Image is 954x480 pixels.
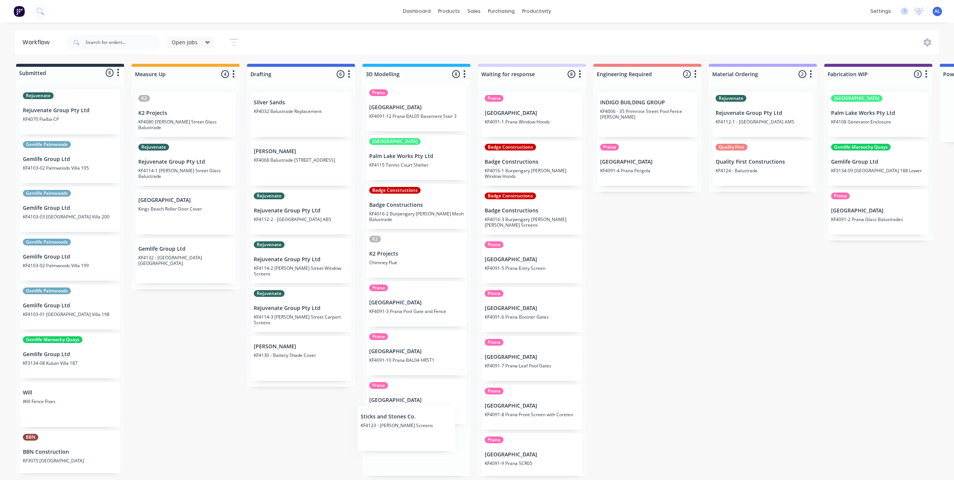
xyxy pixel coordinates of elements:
div: products [434,6,464,17]
input: Enter column name… [597,70,671,78]
a: dashboard [399,6,434,17]
span: Open Jobs [172,38,198,46]
input: Enter column name… [366,70,440,78]
input: Enter column name… [250,70,324,78]
span: 8 [568,70,575,78]
div: Workflow [22,38,53,47]
div: sales [464,6,484,17]
div: settings [867,6,895,17]
input: Enter column name… [135,70,209,78]
span: 6 [337,70,344,78]
span: AL [935,8,940,15]
input: Enter column name… [712,70,786,78]
span: 2 [798,70,806,78]
span: 2 [683,70,691,78]
img: Factory [13,6,25,17]
span: 8 [452,70,460,78]
span: 4 [221,70,229,78]
input: Enter column name… [828,70,902,78]
span: 8 [106,69,114,77]
input: Search for orders... [85,35,160,50]
input: Enter column name… [481,70,555,78]
div: Submitted [18,69,46,77]
div: productivity [518,6,555,17]
span: 3 [914,70,922,78]
div: purchasing [484,6,518,17]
